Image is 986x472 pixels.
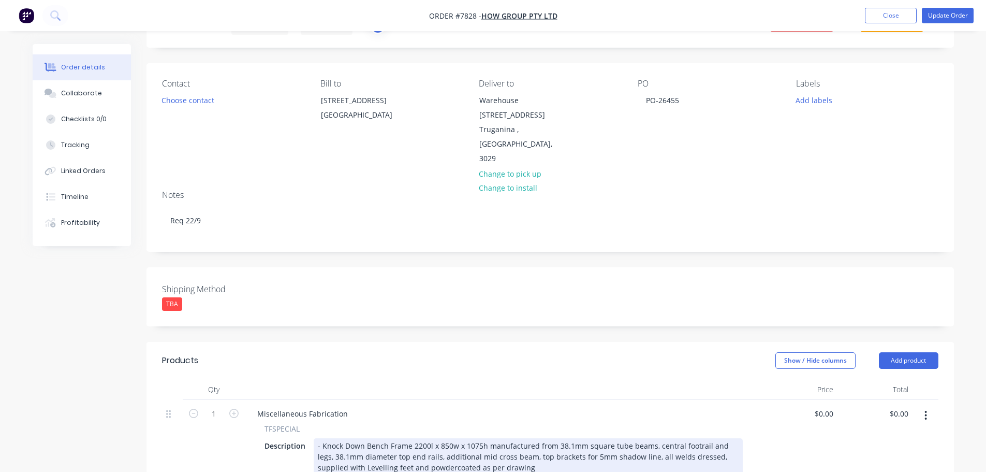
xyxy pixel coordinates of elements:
div: Total [837,379,913,400]
button: Add labels [790,93,838,107]
div: Profitability [61,218,100,227]
div: [STREET_ADDRESS][GEOGRAPHIC_DATA] [312,93,416,126]
div: Warehouse [STREET_ADDRESS] [479,93,565,122]
div: Req 22/9 [162,205,938,236]
div: Contact [162,79,304,89]
div: Labels [796,79,938,89]
div: Tracking [61,140,90,150]
div: [GEOGRAPHIC_DATA] [321,108,407,122]
div: Miscellaneous Fabrication [249,406,356,421]
button: Close [865,8,917,23]
div: Qty [183,379,245,400]
button: Profitability [33,210,131,236]
div: Linked Orders [61,166,106,176]
button: Order details [33,54,131,80]
button: Timeline [33,184,131,210]
div: [STREET_ADDRESS] [321,93,407,108]
button: Change to install [473,181,542,195]
img: Factory [19,8,34,23]
div: Products [162,354,198,367]
div: Deliver to [479,79,621,89]
label: Shipping Method [162,283,291,295]
span: Order #7828 - [429,11,481,21]
div: PO [638,79,779,89]
button: Linked Orders [33,158,131,184]
div: Timeline [61,192,89,202]
div: Truganina , [GEOGRAPHIC_DATA], 3029 [479,122,565,166]
button: Checklists 0/0 [33,106,131,132]
div: Price [762,379,837,400]
button: Add product [879,352,938,369]
div: TBA [162,297,182,311]
div: Checklists 0/0 [61,115,107,124]
div: Bill to [320,79,462,89]
button: Show / Hide columns [775,352,856,369]
a: How Group Pty Ltd [481,11,557,21]
div: Order details [61,63,105,72]
div: Collaborate [61,89,102,98]
button: Collaborate [33,80,131,106]
button: Choose contact [156,93,219,107]
button: Update Order [922,8,974,23]
div: Notes [162,190,938,200]
button: Change to pick up [473,166,547,180]
span: TFSPECIAL [264,423,300,434]
div: Warehouse [STREET_ADDRESS]Truganina , [GEOGRAPHIC_DATA], 3029 [470,93,574,166]
div: PO-26455 [638,93,687,108]
button: Tracking [33,132,131,158]
div: Description [260,438,310,453]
